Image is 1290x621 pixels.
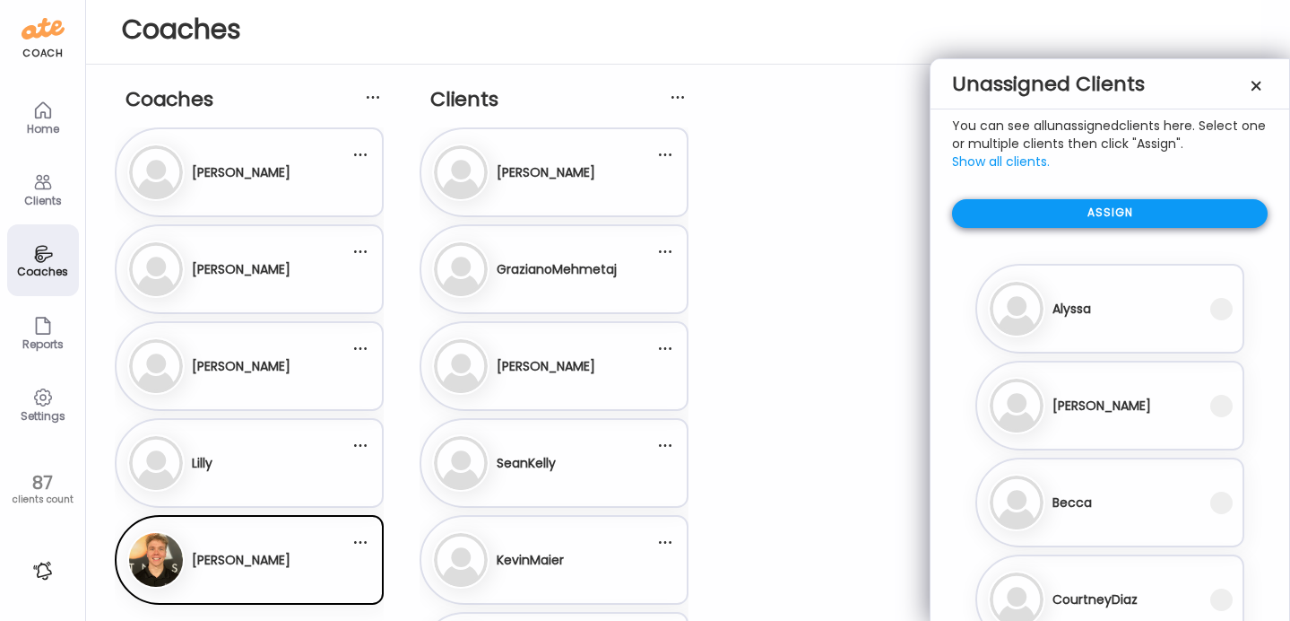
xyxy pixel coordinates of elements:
h3: CourtneyDiaz [1052,590,1138,609]
div: Unassigned Clients [952,75,1268,93]
span: Show all clients. [952,153,1050,171]
h3: Alyssa [1052,300,1091,319]
img: bg-avatar-default.svg [990,379,1043,433]
h3: Becca [1052,494,1092,512]
img: bg-avatar-default.svg [990,282,1043,336]
h3: [PERSON_NAME] [1052,397,1151,415]
p: You can see all clients here. Select one or multiple clients then click "Assign". [952,117,1268,153]
span: unassigned [1047,117,1119,135]
img: bg-avatar-default.svg [990,476,1043,529]
div: Assign [952,199,1268,228]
